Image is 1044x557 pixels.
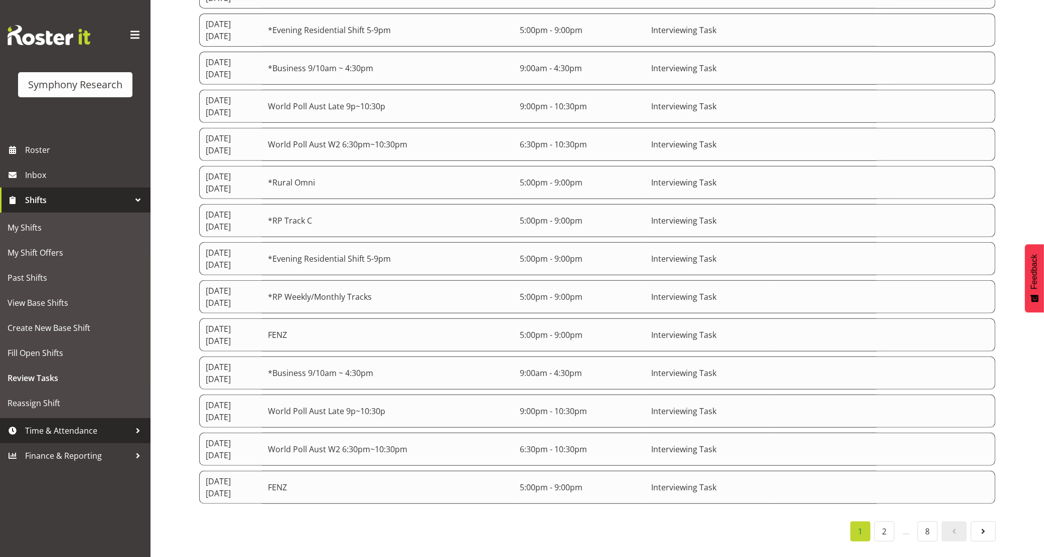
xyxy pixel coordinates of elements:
td: [DATE] [DATE] [199,90,262,123]
td: 5:00pm - 9:00pm [514,471,646,504]
td: Interviewing Task [645,471,774,504]
td: Interviewing Task [645,242,774,275]
a: Create New Base Shift [3,315,148,340]
td: Interviewing Task [645,395,774,428]
a: Fill Open Shifts [3,340,148,365]
td: [DATE] [DATE] [199,166,262,199]
td: 5:00pm - 9:00pm [514,166,646,199]
td: 9:00am - 4:30pm [514,52,646,85]
span: Shifts [25,193,130,208]
td: [DATE] [DATE] [199,471,262,504]
td: [DATE] [DATE] [199,395,262,428]
img: Rosterit website logo [8,25,90,45]
td: Interviewing Task [645,433,774,466]
td: [DATE] [DATE] [199,356,262,390]
td: *Business 9/10am ~ 4:30pm [262,52,514,85]
td: [DATE] [DATE] [199,14,262,47]
div: Symphony Research [28,77,122,92]
td: *Business 9/10am ~ 4:30pm [262,356,514,390]
td: 5:00pm - 9:00pm [514,14,646,47]
td: Interviewing Task [645,280,774,313]
td: [DATE] [DATE] [199,280,262,313]
td: *Evening Residential Shift 5-9pm [262,242,514,275]
td: [DATE] [DATE] [199,52,262,85]
td: 9:00pm - 10:30pm [514,90,646,123]
td: World Poll Aust W2 6:30pm~10:30pm [262,128,514,161]
td: Interviewing Task [645,166,774,199]
span: Fill Open Shifts [8,345,143,360]
td: World Poll Aust Late 9p~10:30p [262,90,514,123]
a: My Shifts [3,215,148,240]
td: 5:00pm - 9:00pm [514,242,646,275]
span: Past Shifts [8,270,143,285]
span: Reassign Shift [8,396,143,411]
td: [DATE] [DATE] [199,318,262,351]
a: My Shift Offers [3,240,148,265]
span: Time & Attendance [25,423,130,438]
td: World Poll Aust Late 9p~10:30p [262,395,514,428]
td: FENZ [262,318,514,351]
td: *RP Weekly/Monthly Tracks [262,280,514,313]
a: View Base Shifts [3,290,148,315]
td: [DATE] [DATE] [199,433,262,466]
td: *Rural Omni [262,166,514,199]
td: 5:00pm - 9:00pm [514,204,646,237]
td: 5:00pm - 9:00pm [514,318,646,351]
a: 8 [918,521,938,541]
span: My Shift Offers [8,245,143,260]
span: Inbox [25,167,145,182]
span: Create New Base Shift [8,320,143,335]
td: 9:00pm - 10:30pm [514,395,646,428]
span: My Shifts [8,220,143,235]
td: *RP Track C [262,204,514,237]
td: *Evening Residential Shift 5-9pm [262,14,514,47]
td: Interviewing Task [645,52,774,85]
td: World Poll Aust W2 6:30pm~10:30pm [262,433,514,466]
td: [DATE] [DATE] [199,128,262,161]
td: FENZ [262,471,514,504]
span: Feedback [1030,254,1039,289]
td: [DATE] [DATE] [199,242,262,275]
td: Interviewing Task [645,356,774,390]
button: Feedback - Show survey [1025,244,1044,312]
td: 5:00pm - 9:00pm [514,280,646,313]
td: Interviewing Task [645,128,774,161]
td: 6:30pm - 10:30pm [514,433,646,466]
td: Interviewing Task [645,318,774,351]
a: Reassign Shift [3,391,148,416]
td: 6:30pm - 10:30pm [514,128,646,161]
td: 9:00am - 4:30pm [514,356,646,390]
span: Finance & Reporting [25,448,130,463]
a: 2 [874,521,894,541]
td: Interviewing Task [645,14,774,47]
span: View Base Shifts [8,295,143,310]
span: Review Tasks [8,370,143,386]
td: [DATE] [DATE] [199,204,262,237]
span: Roster [25,142,145,157]
td: Interviewing Task [645,204,774,237]
a: Review Tasks [3,365,148,391]
td: Interviewing Task [645,90,774,123]
a: Past Shifts [3,265,148,290]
